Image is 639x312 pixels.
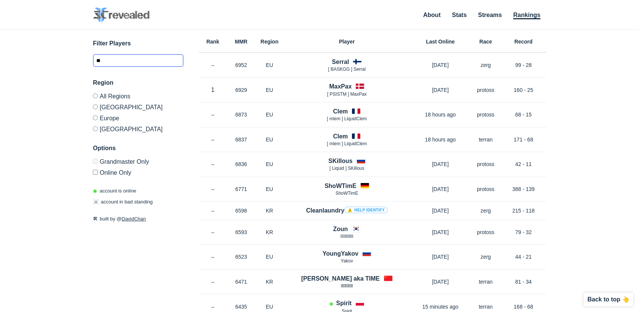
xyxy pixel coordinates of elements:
p: zerg [471,253,501,261]
p: account is online [93,187,136,195]
h4: Spirit [336,299,352,307]
h4: Cleanlaundry [306,206,387,215]
p: 215 - 118 [501,207,546,214]
label: Only Show accounts currently in Grandmaster [93,159,184,167]
p: zerg [471,207,501,214]
label: [GEOGRAPHIC_DATA] [93,101,184,112]
p: EU [255,185,284,193]
p: EU [255,303,284,310]
p: protoss [471,111,501,118]
p: [DATE] [410,207,471,214]
p: KR [255,228,284,236]
h4: Clem [333,107,348,116]
input: All Regions [93,93,98,98]
a: ⚠️ Help identify [344,206,388,213]
a: Stats [452,12,467,18]
p: [DATE] [410,228,471,236]
h6: Last Online [410,39,471,44]
p: [DATE] [410,253,471,261]
h3: Options [93,144,184,153]
h4: YoungYakov [323,249,358,258]
p: EU [255,160,284,168]
input: Online Only [93,170,98,175]
span: Account is laddering [329,301,333,306]
p: KR [255,278,284,286]
p: – [199,228,227,236]
h6: Rank [199,39,227,44]
h4: MaxPax [329,82,352,91]
h3: Filter Players [93,39,184,48]
p: EU [255,111,284,118]
h4: [PERSON_NAME] aka TIME [301,274,380,283]
a: DavidChan [122,216,146,222]
span: [ PSISTM ] MaxPax [327,92,367,97]
p: 1 [199,85,227,94]
span: [ mlem ] LiquidClem [327,116,367,121]
a: Rankings [513,12,540,19]
p: 6435 [227,303,255,310]
p: EU [255,136,284,143]
span: [ Lіquіd ] SKillous [329,166,364,171]
span: [ mlem ] LiquidClem [327,141,367,146]
p: 6771 [227,185,255,193]
p: terran [471,303,501,310]
p: 160 - 25 [501,86,546,94]
p: 6523 [227,253,255,261]
p: 81 - 34 [501,278,546,286]
p: – [199,278,227,286]
p: – [199,253,227,261]
p: – [199,160,227,168]
span: ShoWTimE [335,191,358,196]
p: 6836 [227,160,255,168]
p: [DATE] [410,160,471,168]
h4: ShoWTimE [324,182,356,190]
p: – [199,61,227,69]
p: [DATE] [410,61,471,69]
p: 171 - 68 [501,136,546,143]
h4: Serral [332,57,349,66]
p: 6598 [227,207,255,214]
h6: Player [284,39,410,44]
p: [DATE] [410,185,471,193]
p: – [199,111,227,118]
p: EU [255,61,284,69]
h3: Region [93,78,184,87]
span: Yakov [341,258,353,264]
input: [GEOGRAPHIC_DATA] [93,104,98,109]
p: terran [471,136,501,143]
p: EU [255,86,284,94]
input: [GEOGRAPHIC_DATA] [93,126,98,131]
p: account in bad standing [93,198,153,206]
p: KR [255,207,284,214]
h6: Record [501,39,546,44]
p: 6837 [227,136,255,143]
label: All Regions [93,93,184,101]
p: – [199,207,227,214]
label: Europe [93,112,184,123]
p: protoss [471,228,501,236]
span: ◉ [93,188,97,194]
p: 388 - 139 [501,185,546,193]
p: EU [255,253,284,261]
p: 42 - 11 [501,160,546,168]
p: [DATE] [410,278,471,286]
p: 6593 [227,228,255,236]
p: protoss [471,160,501,168]
p: 6471 [227,278,255,286]
h6: Region [255,39,284,44]
p: 79 - 32 [501,228,546,236]
span: llllllllllll [341,283,353,289]
p: 168 - 68 [501,303,546,310]
a: Streams [478,12,502,18]
h6: Race [471,39,501,44]
label: Only show accounts currently laddering [93,167,184,176]
p: – [199,303,227,310]
p: protoss [471,185,501,193]
span: 🛠 [93,216,98,222]
p: Back to top 👆 [587,296,630,303]
input: Grandmaster Only [93,159,98,164]
p: protoss [471,86,501,94]
p: 44 - 21 [501,253,546,261]
p: built by @ [93,215,184,223]
h4: Clem [333,132,348,141]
